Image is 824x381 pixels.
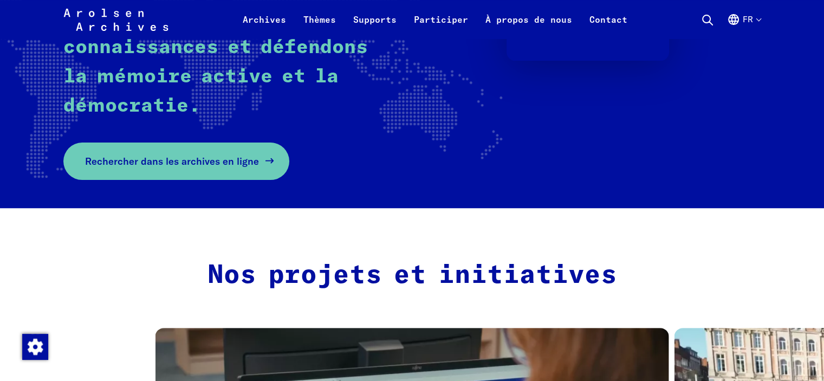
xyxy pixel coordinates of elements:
[727,13,761,39] button: Français, sélection de la langue
[183,260,641,292] h2: Nos projets et initiatives
[85,154,259,169] span: Rechercher dans les archives en ligne
[233,7,635,33] nav: Principal
[476,13,580,39] a: À propos de nous
[294,13,344,39] a: Thèmes
[405,13,476,39] a: Participer
[233,13,294,39] a: Archives
[580,13,635,39] a: Contact
[344,13,405,39] a: Supports
[63,143,289,180] a: Rechercher dans les archives en ligne
[22,334,48,360] img: Modification du consentement
[22,333,48,359] div: Modification du consentement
